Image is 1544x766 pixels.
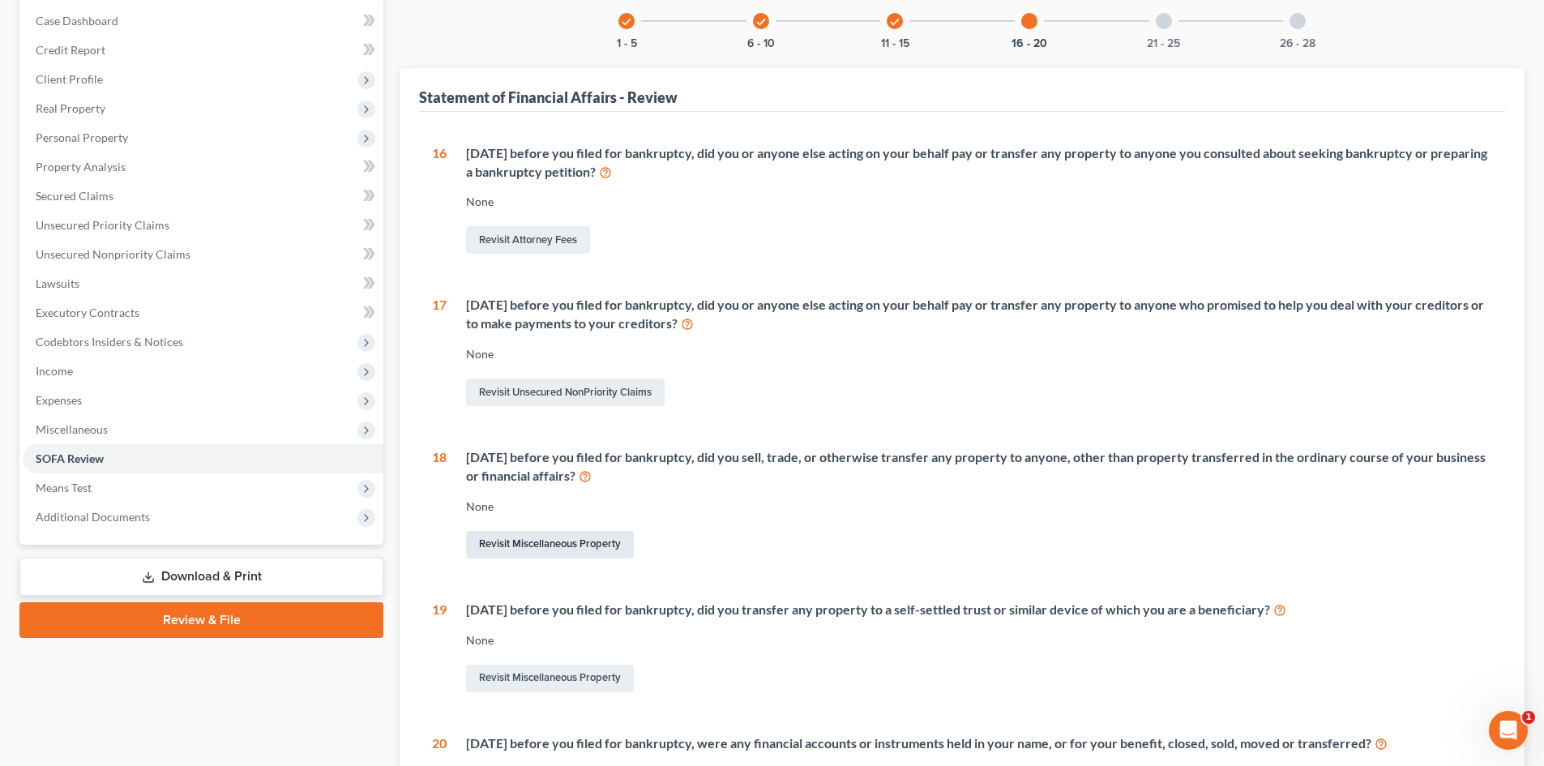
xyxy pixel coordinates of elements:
div: None [466,632,1492,648]
a: Executory Contracts [23,298,383,327]
div: [DATE] before you filed for bankruptcy, did you transfer any property to a self-settled trust or ... [466,601,1492,619]
span: Codebtors Insiders & Notices [36,335,183,349]
span: Additional Documents [36,510,150,524]
a: Revisit Miscellaneous Property [466,665,634,692]
i: check [755,16,767,28]
a: Revisit Unsecured NonPriority Claims [466,379,665,406]
span: 1 [1522,711,1535,724]
span: Unsecured Nonpriority Claims [36,247,190,261]
span: Case Dashboard [36,14,118,28]
a: Unsecured Priority Claims [23,211,383,240]
div: 18 [432,448,447,562]
button: 21 - 25 [1147,38,1180,49]
button: 6 - 10 [747,38,775,49]
span: Executory Contracts [36,306,139,319]
span: Client Profile [36,72,103,86]
iframe: Intercom live chat [1489,711,1528,750]
span: Miscellaneous [36,422,108,436]
div: None [466,346,1492,362]
button: 26 - 28 [1280,38,1315,49]
a: SOFA Review [23,444,383,473]
div: None [466,499,1492,515]
a: Secured Claims [23,182,383,211]
span: Income [36,364,73,378]
span: Property Analysis [36,160,126,173]
span: Secured Claims [36,189,113,203]
div: [DATE] before you filed for bankruptcy, did you sell, trade, or otherwise transfer any property t... [466,448,1492,486]
a: Property Analysis [23,152,383,182]
button: 1 - 5 [617,38,637,49]
a: Revisit Miscellaneous Property [466,531,634,558]
a: Download & Print [19,558,383,596]
a: Review & File [19,602,383,638]
button: 16 - 20 [1012,38,1047,49]
a: Credit Report [23,36,383,65]
div: 19 [432,601,447,695]
a: Revisit Attorney Fees [466,226,590,254]
div: [DATE] before you filed for bankruptcy, did you or anyone else acting on your behalf pay or trans... [466,144,1492,182]
div: 16 [432,144,447,258]
div: [DATE] before you filed for bankruptcy, did you or anyone else acting on your behalf pay or trans... [466,296,1492,333]
span: Credit Report [36,43,105,57]
a: Unsecured Nonpriority Claims [23,240,383,269]
div: Statement of Financial Affairs - Review [419,88,678,107]
i: check [621,16,632,28]
div: 17 [432,296,447,409]
a: Case Dashboard [23,6,383,36]
div: [DATE] before you filed for bankruptcy, were any financial accounts or instruments held in your n... [466,734,1492,753]
span: Unsecured Priority Claims [36,218,169,232]
div: None [466,194,1492,210]
span: Lawsuits [36,276,79,290]
span: Expenses [36,393,82,407]
span: SOFA Review [36,451,104,465]
span: Means Test [36,481,92,494]
span: Real Property [36,101,105,115]
button: 11 - 15 [881,38,909,49]
a: Lawsuits [23,269,383,298]
span: Personal Property [36,131,128,144]
i: check [889,16,900,28]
